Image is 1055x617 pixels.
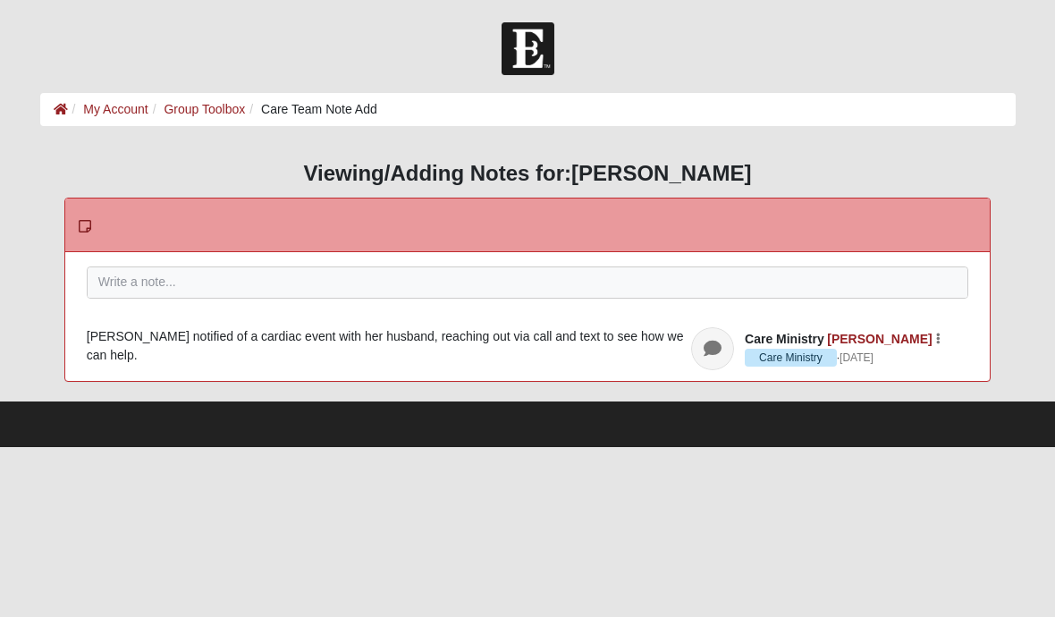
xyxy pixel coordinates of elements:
[245,100,377,119] li: Care Team Note Add
[840,350,874,366] a: [DATE]
[840,351,874,364] time: September 5, 2025, 3:00 PM
[40,161,1016,187] h3: Viewing/Adding Notes for:
[745,332,824,346] span: Care Ministry
[745,349,837,367] span: Care Ministry
[164,102,245,116] a: Group Toolbox
[502,22,554,75] img: Church of Eleven22 Logo
[745,349,840,367] span: ·
[87,327,968,365] div: [PERSON_NAME] notified of a cardiac event with her husband, reaching out via call and text to see...
[83,102,148,116] a: My Account
[571,161,751,185] strong: [PERSON_NAME]
[827,332,932,346] a: [PERSON_NAME]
